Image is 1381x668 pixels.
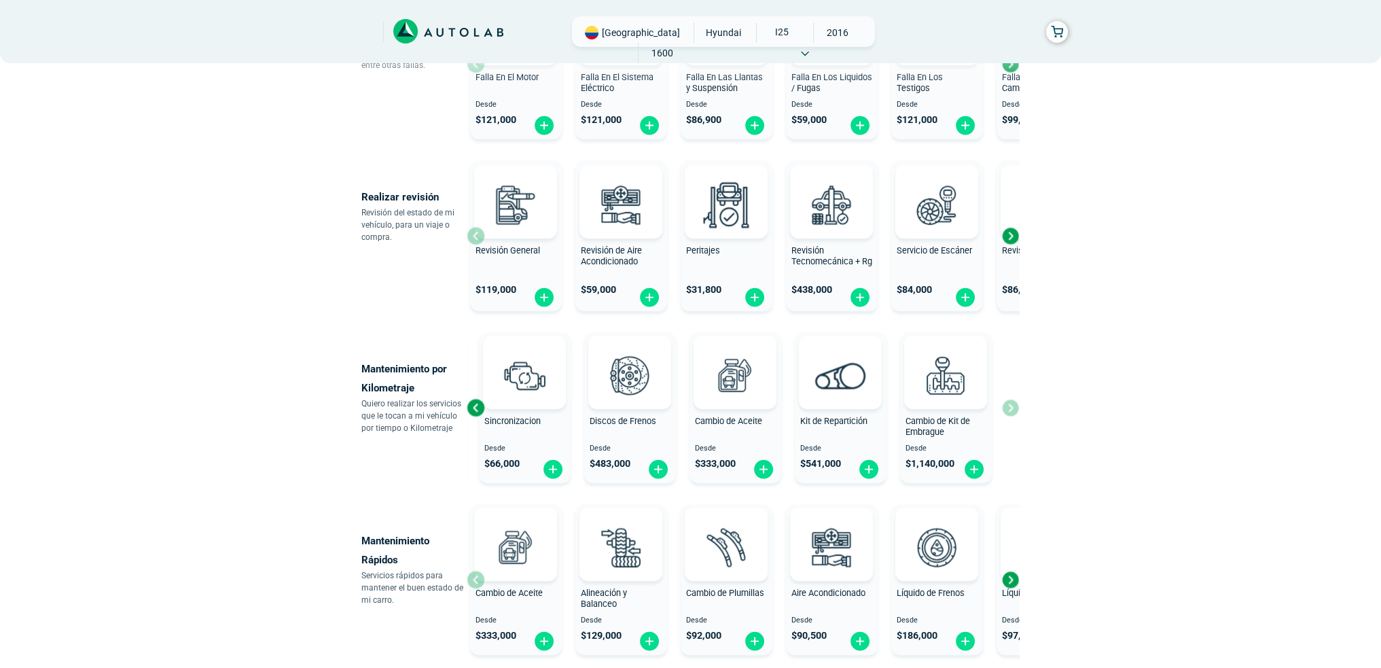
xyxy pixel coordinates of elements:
[791,114,827,126] span: $ 59,000
[476,630,516,641] span: $ 333,000
[897,284,932,296] span: $ 84,000
[820,338,861,379] img: AD0BCuuxAAAAAElFTkSuQmCC
[900,332,992,483] button: Cambio de Kit de Embrague Desde $1,140,000
[897,114,937,126] span: $ 121,000
[897,616,978,625] span: Desde
[1002,114,1037,126] span: $ 99,000
[686,72,763,94] span: Falla En Las Llantas y Suspensión
[800,416,867,426] span: Kit de Repartición
[916,345,975,405] img: kit_de_embrague-v3.svg
[584,332,676,483] button: Discos de Frenos Desde $483,000
[997,504,1088,655] button: Líquido Refrigerante Desde $97,300
[891,160,983,311] button: Servicio de Escáner $84,000
[581,616,662,625] span: Desde
[744,115,766,136] img: fi_plus-circle2.svg
[581,101,662,109] span: Desde
[465,398,486,418] div: Previous slide
[639,115,660,136] img: fi_plus-circle2.svg
[897,588,965,598] span: Líquido de Frenos
[695,458,736,470] span: $ 333,000
[891,504,983,655] button: Líquido de Frenos Desde $186,000
[897,630,937,641] span: $ 186,000
[495,168,536,209] img: AD0BCuuxAAAAAElFTkSuQmCC
[1002,616,1083,625] span: Desde
[476,72,539,82] span: Falla En El Motor
[686,114,721,126] span: $ 86,900
[686,284,721,296] span: $ 31,800
[849,631,871,652] img: fi_plus-circle2.svg
[581,588,627,610] span: Alineación y Balanceo
[802,175,861,234] img: revision_tecno_mecanica-v3.svg
[791,101,872,109] span: Desde
[753,459,774,480] img: fi_plus-circle2.svg
[954,115,976,136] img: fi_plus-circle2.svg
[954,631,976,652] img: fi_plus-circle2.svg
[757,22,805,41] span: I25
[476,284,516,296] span: $ 119,000
[744,287,766,308] img: fi_plus-circle2.svg
[695,416,762,426] span: Cambio de Aceite
[575,504,667,655] button: Alineación y Balanceo Desde $129,000
[907,517,967,577] img: liquido_frenos-v3.svg
[476,245,540,256] span: Revisión General
[476,616,556,625] span: Desde
[791,72,872,94] span: Falla En Los Liquidos / Fugas
[470,504,562,655] button: Cambio de Aceite Desde $333,000
[1012,175,1072,234] img: cambio_bateria-v3.svg
[916,168,957,209] img: AD0BCuuxAAAAAElFTkSuQmCC
[786,160,878,311] button: Revisión Tecnomecánica + Rg $438,000
[696,517,756,577] img: plumillas-v3.svg
[602,26,680,39] span: [GEOGRAPHIC_DATA]
[1002,72,1074,94] span: Falla En La Caja de Cambio
[849,287,871,308] img: fi_plus-circle2.svg
[686,588,764,598] span: Cambio de Plumillas
[802,517,861,577] img: aire_acondicionado-v3.svg
[486,175,545,234] img: revision_general-v3.svg
[897,101,978,109] span: Desde
[533,115,555,136] img: fi_plus-circle2.svg
[800,444,881,453] span: Desde
[639,287,660,308] img: fi_plus-circle2.svg
[486,517,545,577] img: cambio_de_aceite-v3.svg
[681,504,772,655] button: Cambio de Plumillas Desde $92,000
[533,287,555,308] img: fi_plus-circle2.svg
[700,22,748,43] span: HYUNDAI
[814,22,862,43] span: 2016
[484,444,565,453] span: Desde
[686,616,767,625] span: Desde
[811,510,852,551] img: AD0BCuuxAAAAAElFTkSuQmCC
[1002,588,1079,598] span: Líquido Refrigerante
[925,338,966,379] img: AD0BCuuxAAAAAElFTkSuQmCC
[609,338,650,379] img: AD0BCuuxAAAAAElFTkSuQmCC
[705,345,765,405] img: cambio_de_aceite-v3.svg
[504,338,545,379] img: AD0BCuuxAAAAAElFTkSuQmCC
[963,459,985,480] img: fi_plus-circle2.svg
[905,458,954,470] span: $ 1,140,000
[470,160,562,311] button: Revisión General $119,000
[1000,569,1020,590] div: Next slide
[479,332,571,483] button: Sincronizacion Desde $66,000
[681,160,772,311] button: Peritajes $31,800
[581,630,622,641] span: $ 129,000
[1012,517,1072,577] img: liquido_refrigerante-v3.svg
[696,175,756,234] img: peritaje-v3.svg
[916,510,957,551] img: AD0BCuuxAAAAAElFTkSuQmCC
[1000,54,1020,74] div: Next slide
[800,458,841,470] span: $ 541,000
[581,72,653,94] span: Falla En El Sistema Eléctrico
[484,458,520,470] span: $ 66,000
[581,245,642,267] span: Revisión de Aire Acondicionado
[476,114,516,126] span: $ 121,000
[686,101,767,109] span: Desde
[795,332,886,483] button: Kit de Repartición Desde $541,000
[476,101,556,109] span: Desde
[686,245,720,256] span: Peritajes
[361,569,467,606] p: Servicios rápidos para mantener el buen estado de mi carro.
[791,245,872,267] span: Revisión Tecnomecánica + Rg
[591,517,651,577] img: alineacion_y_balanceo-v3.svg
[1002,245,1075,256] span: Revisión de Batería
[590,444,670,453] span: Desde
[1002,101,1083,109] span: Desde
[600,510,641,551] img: AD0BCuuxAAAAAElFTkSuQmCC
[591,175,651,234] img: aire_acondicionado-v3.svg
